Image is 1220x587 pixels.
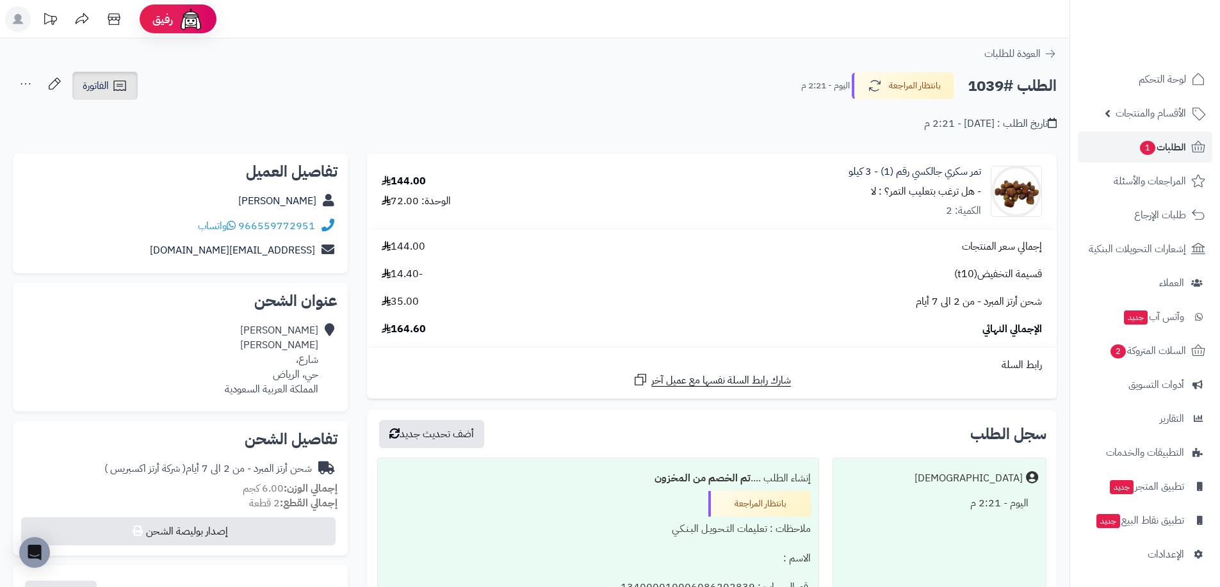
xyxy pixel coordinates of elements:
span: شارك رابط السلة نفسها مع عميل آخر [651,373,791,388]
span: التطبيقات والخدمات [1106,444,1184,462]
h3: سجل الطلب [970,426,1046,442]
a: أدوات التسويق [1078,369,1212,400]
span: جديد [1110,480,1134,494]
span: التقارير [1160,410,1184,428]
a: الإعدادات [1078,539,1212,570]
button: بانتظار المراجعة [852,72,954,99]
img: logo-2.png [1133,21,1208,48]
span: لوحة التحكم [1139,70,1186,88]
span: الإجمالي النهائي [982,322,1042,337]
span: شحن أرتز المبرد - من 2 الى 7 أيام [916,294,1042,309]
span: إشعارات التحويلات البنكية [1089,240,1186,258]
a: المراجعات والأسئلة [1078,166,1212,197]
div: إنشاء الطلب .... [386,466,810,491]
span: العملاء [1159,274,1184,292]
a: العملاء [1078,268,1212,298]
span: 144.00 [382,239,425,254]
a: تحديثات المنصة [34,6,66,35]
span: قسيمة التخفيض(t10) [954,267,1042,282]
span: تطبيق المتجر [1109,478,1184,495]
strong: إجمالي القطع: [280,495,338,511]
span: طلبات الإرجاع [1134,206,1186,224]
small: اليوم - 2:21 م [801,79,850,92]
div: [DEMOGRAPHIC_DATA] [915,471,1023,486]
div: [PERSON_NAME] [PERSON_NAME] شارع، حي، الرياض المملكة العربية السعودية [225,323,318,396]
span: إجمالي سعر المنتجات [962,239,1042,254]
a: وآتس آبجديد [1078,302,1212,332]
span: أدوات التسويق [1128,376,1184,394]
a: تطبيق نقاط البيعجديد [1078,505,1212,536]
small: 2 قطعة [249,495,338,511]
small: 6.00 كجم [243,481,338,496]
span: 164.60 [382,322,426,337]
span: ( شركة أرتز اكسبريس ) [104,461,186,476]
span: السلات المتروكة [1109,342,1186,360]
strong: إجمالي الوزن: [284,481,338,496]
a: لوحة التحكم [1078,64,1212,95]
div: Open Intercom Messenger [19,537,50,568]
span: جديد [1096,514,1120,528]
img: ai-face.png [178,6,204,32]
a: التقارير [1078,403,1212,434]
div: اليوم - 2:21 م [841,491,1038,516]
span: تطبيق نقاط البيع [1095,511,1184,529]
div: بانتظار المراجعة [708,491,811,517]
a: السلات المتروكة2 [1078,335,1212,366]
div: تاريخ الطلب : [DATE] - 2:21 م [924,117,1057,131]
div: الوحدة: 72.00 [382,194,451,209]
span: -14.40 [382,267,423,282]
a: الطلبات1 [1078,132,1212,163]
h2: تفاصيل الشحن [23,431,338,447]
a: واتساب [198,218,236,234]
span: العودة للطلبات [984,46,1041,61]
span: 2 [1110,344,1126,359]
a: تمر سكري جالكسي رقم (1) - 3 كيلو [849,165,981,179]
span: الطلبات [1139,138,1186,156]
span: 1 [1139,140,1156,156]
span: 35.00 [382,294,419,309]
a: [EMAIL_ADDRESS][DOMAIN_NAME] [150,243,315,258]
h2: الطلب #1039 [968,73,1057,99]
a: تطبيق المتجرجديد [1078,471,1212,502]
button: إصدار بوليصة الشحن [21,517,336,545]
span: الإعدادات [1148,545,1184,563]
a: شارك رابط السلة نفسها مع عميل آخر [633,372,791,388]
span: وآتس آب [1123,308,1184,326]
a: العودة للطلبات [984,46,1057,61]
h2: تفاصيل العميل [23,164,338,179]
span: الأقسام والمنتجات [1116,104,1186,122]
a: الفاتورة [72,72,138,100]
button: أضف تحديث جديد [379,420,484,448]
a: 966559772951 [238,218,315,234]
span: رفيق [152,12,173,27]
small: - هل ترغب بتعليب التمر؟ : لا [871,184,981,199]
span: الفاتورة [83,78,109,93]
span: المراجعات والأسئلة [1114,172,1186,190]
a: طلبات الإرجاع [1078,200,1212,230]
span: جديد [1124,310,1148,325]
a: [PERSON_NAME] [238,193,316,209]
div: رابط السلة [372,358,1052,373]
h2: عنوان الشحن [23,293,338,309]
a: إشعارات التحويلات البنكية [1078,234,1212,264]
img: 1755126125-Untitled%20design%20-%2045-90x90.png [991,166,1041,217]
div: الكمية: 2 [946,204,981,218]
b: تم الخصم من المخزون [655,470,751,486]
div: شحن أرتز المبرد - من 2 الى 7 أيام [104,462,312,476]
a: التطبيقات والخدمات [1078,437,1212,468]
div: 144.00 [382,174,426,189]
